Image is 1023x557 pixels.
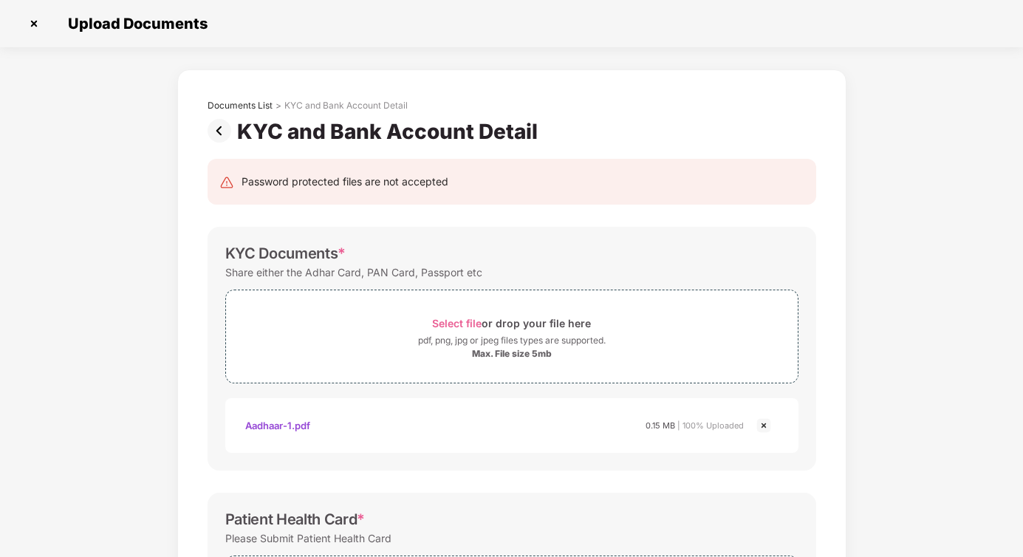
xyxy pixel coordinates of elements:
[418,333,606,348] div: pdf, png, jpg or jpeg files types are supported.
[225,262,482,282] div: Share either the Adhar Card, PAN Card, Passport etc
[225,528,391,548] div: Please Submit Patient Health Card
[755,417,773,434] img: svg+xml;base64,PHN2ZyBpZD0iQ3Jvc3MtMjR4MjQiIHhtbG5zPSJodHRwOi8vd3d3LnczLm9yZy8yMDAwL3N2ZyIgd2lkdG...
[208,100,273,112] div: Documents List
[208,119,237,143] img: svg+xml;base64,PHN2ZyBpZD0iUHJldi0zMngzMiIgeG1sbnM9Imh0dHA6Ly93d3cudzMub3JnLzIwMDAvc3ZnIiB3aWR0aD...
[242,174,448,190] div: Password protected files are not accepted
[53,15,215,33] span: Upload Documents
[472,348,552,360] div: Max. File size 5mb
[219,175,234,190] img: svg+xml;base64,PHN2ZyB4bWxucz0iaHR0cDovL3d3dy53My5vcmcvMjAwMC9zdmciIHdpZHRoPSIyNCIgaGVpZ2h0PSIyNC...
[22,12,46,35] img: svg+xml;base64,PHN2ZyBpZD0iQ3Jvc3MtMzJ4MzIiIHhtbG5zPSJodHRwOi8vd3d3LnczLm9yZy8yMDAwL3N2ZyIgd2lkdG...
[646,420,675,431] span: 0.15 MB
[245,413,310,438] div: Aadhaar-1.pdf
[432,317,482,329] span: Select file
[432,313,591,333] div: or drop your file here
[284,100,408,112] div: KYC and Bank Account Detail
[677,420,744,431] span: | 100% Uploaded
[237,119,544,144] div: KYC and Bank Account Detail
[226,301,798,372] span: Select fileor drop your file herepdf, png, jpg or jpeg files types are supported.Max. File size 5mb
[225,510,366,528] div: Patient Health Card
[276,100,281,112] div: >
[225,245,346,262] div: KYC Documents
